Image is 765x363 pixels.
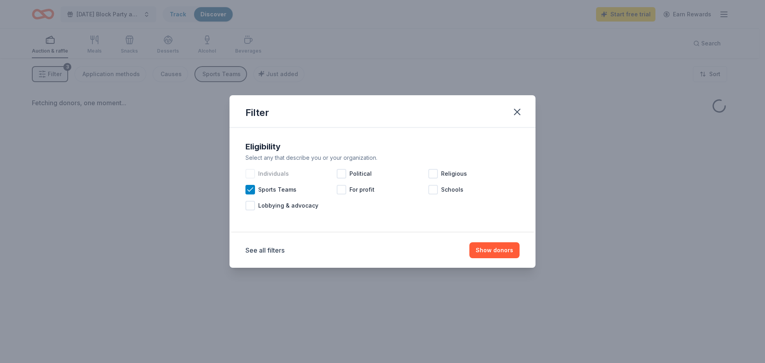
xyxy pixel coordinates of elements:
button: See all filters [245,245,284,255]
div: Eligibility [245,140,520,153]
span: Individuals [258,169,289,179]
button: Show donors [469,242,520,258]
span: Lobbying & advocacy [258,201,318,210]
span: Schools [441,185,463,194]
div: Filter [245,106,269,119]
div: Select any that describe you or your organization. [245,153,520,163]
span: Religious [441,169,467,179]
span: For profit [349,185,375,194]
span: Sports Teams [258,185,296,194]
span: Political [349,169,372,179]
